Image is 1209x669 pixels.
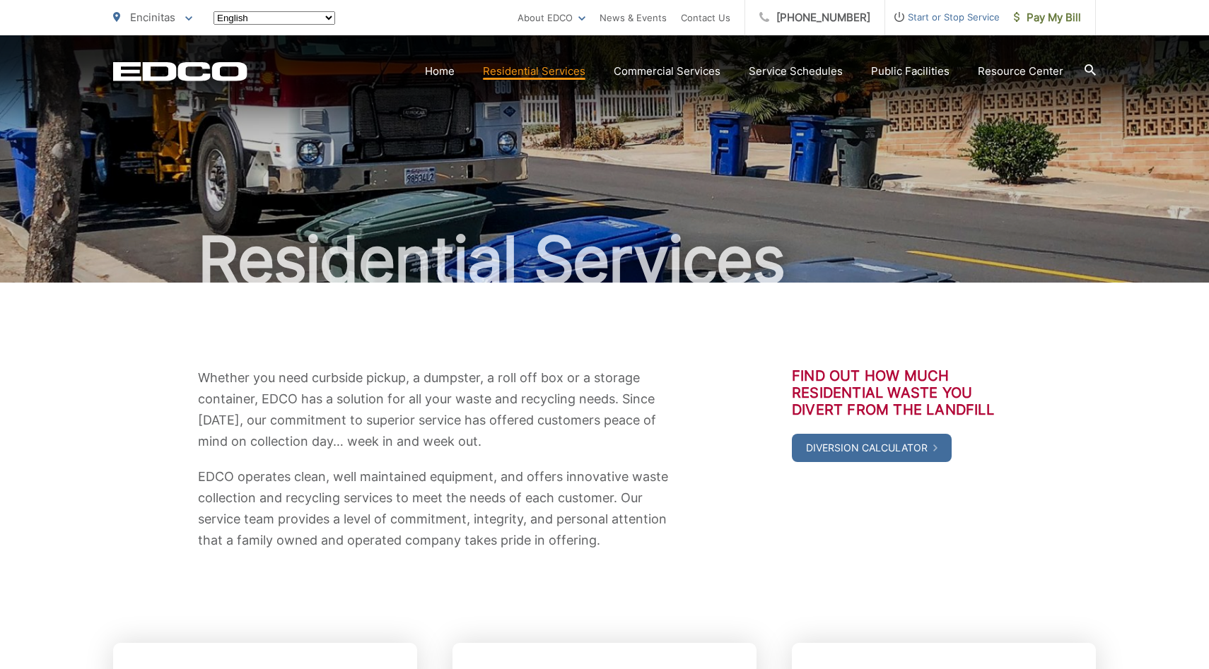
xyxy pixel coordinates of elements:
[600,9,667,26] a: News & Events
[198,367,672,452] p: Whether you need curbside pickup, a dumpster, a roll off box or a storage container, EDCO has a s...
[1014,9,1081,26] span: Pay My Bill
[130,11,175,24] span: Encinitas
[483,63,585,80] a: Residential Services
[198,466,672,551] p: EDCO operates clean, well maintained equipment, and offers innovative waste collection and recycl...
[681,9,730,26] a: Contact Us
[214,11,335,25] select: Select a language
[792,367,1011,418] h3: Find out how much residential waste you divert from the landfill
[113,61,247,81] a: EDCD logo. Return to the homepage.
[978,63,1063,80] a: Resource Center
[749,63,843,80] a: Service Schedules
[425,63,455,80] a: Home
[113,225,1096,295] h1: Residential Services
[792,434,952,462] a: Diversion Calculator
[614,63,720,80] a: Commercial Services
[518,9,585,26] a: About EDCO
[871,63,950,80] a: Public Facilities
